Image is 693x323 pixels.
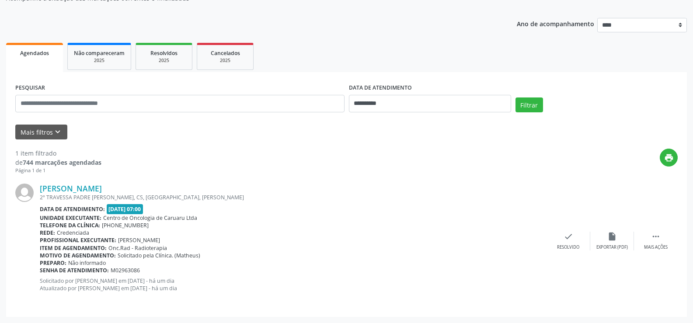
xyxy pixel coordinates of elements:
i: insert_drive_file [607,232,617,241]
span: Resolvidos [150,49,178,57]
p: Ano de acompanhamento [517,18,594,29]
b: Senha de atendimento: [40,267,109,274]
i: print [664,153,674,163]
i:  [651,232,661,241]
span: Agendados [20,49,49,57]
span: Não informado [68,259,106,267]
i: keyboard_arrow_down [53,127,63,137]
b: Data de atendimento: [40,205,105,213]
button: Mais filtroskeyboard_arrow_down [15,125,67,140]
div: Mais ações [644,244,668,250]
span: Onc.Rad - Radioterapia [108,244,167,252]
b: Unidade executante: [40,214,101,222]
div: Exportar (PDF) [596,244,628,250]
span: Não compareceram [74,49,125,57]
div: 2º TRAVESSA PADRE [PERSON_NAME], CS, [GEOGRAPHIC_DATA], [PERSON_NAME] [40,194,547,201]
span: [PERSON_NAME] [118,236,160,244]
div: Resolvido [557,244,579,250]
span: Solicitado pela Clínica. (Matheus) [118,252,200,259]
div: 1 item filtrado [15,149,101,158]
a: [PERSON_NAME] [40,184,102,193]
div: 2025 [203,57,247,64]
span: M02963086 [111,267,140,274]
i: check [564,232,573,241]
div: 2025 [74,57,125,64]
b: Telefone da clínica: [40,222,100,229]
b: Rede: [40,229,55,236]
b: Preparo: [40,259,66,267]
img: img [15,184,34,202]
button: print [660,149,678,167]
span: [DATE] 07:00 [107,204,143,214]
span: Credenciada [57,229,89,236]
b: Motivo de agendamento: [40,252,116,259]
span: Cancelados [211,49,240,57]
b: Item de agendamento: [40,244,107,252]
strong: 744 marcações agendadas [23,158,101,167]
div: 2025 [142,57,186,64]
span: [PHONE_NUMBER] [102,222,149,229]
div: de [15,158,101,167]
button: Filtrar [515,97,543,112]
label: PESQUISAR [15,81,45,95]
span: Centro de Oncologia de Caruaru Ltda [103,214,197,222]
p: Solicitado por [PERSON_NAME] em [DATE] - há um dia Atualizado por [PERSON_NAME] em [DATE] - há um... [40,277,547,292]
div: Página 1 de 1 [15,167,101,174]
b: Profissional executante: [40,236,116,244]
label: DATA DE ATENDIMENTO [349,81,412,95]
